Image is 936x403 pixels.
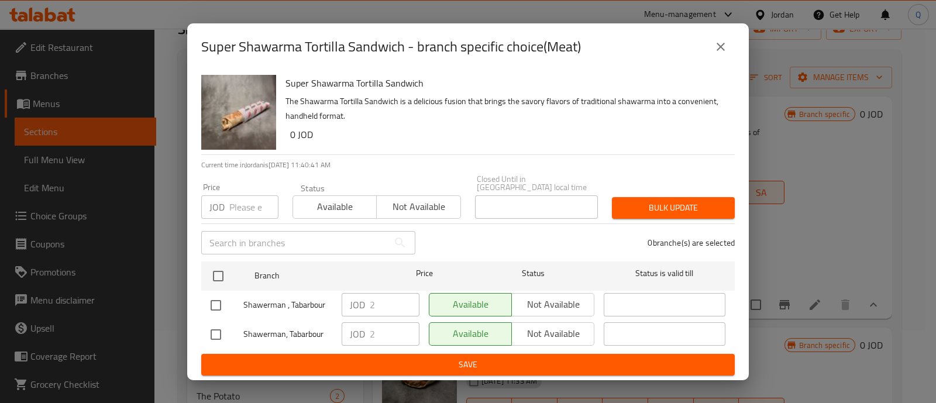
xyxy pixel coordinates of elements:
p: JOD [350,327,365,341]
h6: 0 JOD [290,126,725,143]
span: Price [386,266,463,281]
img: Super Shawarma Tortilla Sandwich [201,75,276,150]
span: Save [211,357,725,372]
p: 0 branche(s) are selected [648,237,735,249]
p: JOD [209,200,225,214]
input: Please enter price [370,322,419,346]
p: Current time in Jordan is [DATE] 11:40:41 AM [201,160,735,170]
span: Not available [381,198,456,215]
input: Search in branches [201,231,388,254]
input: Please enter price [370,293,419,316]
span: Shawerman , Tabarbour [243,298,332,312]
input: Please enter price [229,195,278,219]
span: Bulk update [621,201,725,215]
button: Bulk update [612,197,735,219]
button: Save [201,354,735,376]
button: Available [292,195,377,219]
span: Branch [254,268,376,283]
button: close [707,33,735,61]
span: Status is valid till [604,266,725,281]
h2: Super Shawarma Tortilla Sandwich - branch specific choice(Meat) [201,37,581,56]
p: The Shawarma Tortilla Sandwich is a delicious fusion that brings the savory flavors of traditiona... [285,94,725,123]
button: Not available [376,195,460,219]
span: Shawerman, Tabarbour [243,327,332,342]
p: JOD [350,298,365,312]
span: Available [298,198,372,215]
h6: Super Shawarma Tortilla Sandwich [285,75,725,91]
span: Status [473,266,594,281]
